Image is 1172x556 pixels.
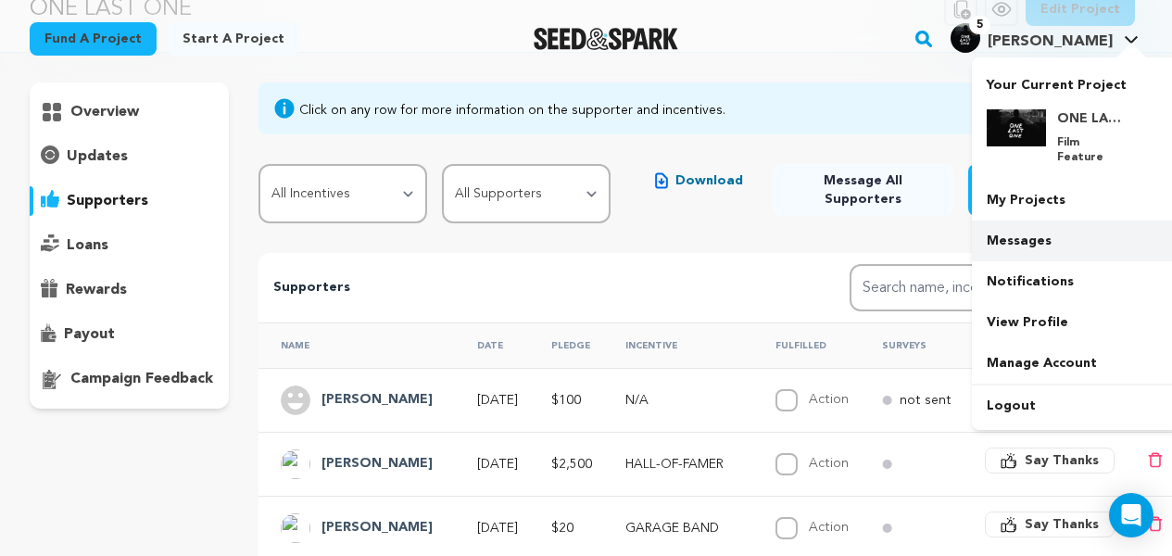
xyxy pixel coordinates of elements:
img: user.png [281,385,310,415]
button: Download [640,164,758,197]
p: supporters [67,190,148,212]
p: [DATE] [477,455,518,474]
img: Seed&Spark Logo Dark Mode [534,28,679,50]
p: overview [70,101,139,123]
img: ACg8ocLpzkVchNfe_1ukly3JvLyXSVLo5DkqA8QqrJZPY7X_0KR-DBKr=s96-c [281,513,310,543]
p: updates [67,145,128,168]
th: Incentive [603,322,753,368]
span: Say Thanks [1025,515,1099,534]
span: [PERSON_NAME] [988,34,1113,49]
p: N/A [625,391,742,410]
button: Say Thanks [985,512,1115,537]
button: payout [30,320,229,349]
p: not sent [900,391,951,410]
h4: ONE LAST ONE [1057,109,1124,128]
label: Action [809,521,849,534]
button: rewards [30,275,229,305]
div: Dakota L.'s Profile [951,23,1113,53]
label: Action [809,393,849,406]
a: Seed&Spark Homepage [534,28,679,50]
p: HALL-OF-FAMER [625,455,742,474]
span: $2,500 [551,458,592,471]
span: $20 [551,522,573,535]
span: $100 [551,394,581,407]
p: Your Current Project [987,69,1165,95]
img: ACg8ocK4i6UUQKtNTZCdA_GoP74bO72FNNBv00Nr8NFrUyxpRPj7T17d=s96-c [281,449,310,479]
a: Start a project [168,22,299,56]
span: Dakota L.'s Profile [947,19,1142,58]
th: Pledge [529,322,603,368]
p: GARAGE BAND [625,519,742,537]
p: loans [67,234,108,257]
button: supporters [30,186,229,216]
input: Search name, incentive, amount [850,264,1128,311]
button: campaign feedback [30,364,229,394]
button: Message All Supporters [773,164,953,216]
p: campaign feedback [70,368,213,390]
div: Click on any row for more information on the supporter and incentives. [299,101,725,120]
h4: Kalathara Anita [321,517,433,539]
img: 96c917b390e60635.jpg [987,109,1046,146]
h4: Nazar Ryan [321,453,433,475]
label: Action [809,457,849,470]
a: Dakota L.'s Profile [947,19,1142,53]
th: Fulfilled [753,322,860,368]
p: payout [64,323,115,346]
span: Download [675,171,743,190]
p: Film Feature [1057,135,1124,165]
h4: Mike Liotta [321,389,433,411]
th: Surveys [860,322,963,368]
a: Fund a project [30,22,157,56]
p: Supporters [273,277,790,299]
p: rewards [66,279,127,301]
button: overview [30,97,229,127]
div: Open Intercom Messenger [1109,493,1153,537]
button: Send Incentive Surveys [968,164,1142,216]
th: Name [258,322,455,368]
img: caa813c165506122.jpg [951,23,980,53]
button: Say Thanks [985,448,1115,474]
span: Message All Supporters [788,171,939,208]
span: Say Thanks [1025,451,1099,470]
a: Your Current Project ONE LAST ONE Film Feature [987,69,1165,180]
th: Date [455,322,529,368]
button: loans [30,231,229,260]
span: 5 [969,16,990,34]
p: [DATE] [477,519,518,537]
button: updates [30,142,229,171]
p: [DATE] [477,391,518,410]
th: Thanks [963,322,1126,368]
